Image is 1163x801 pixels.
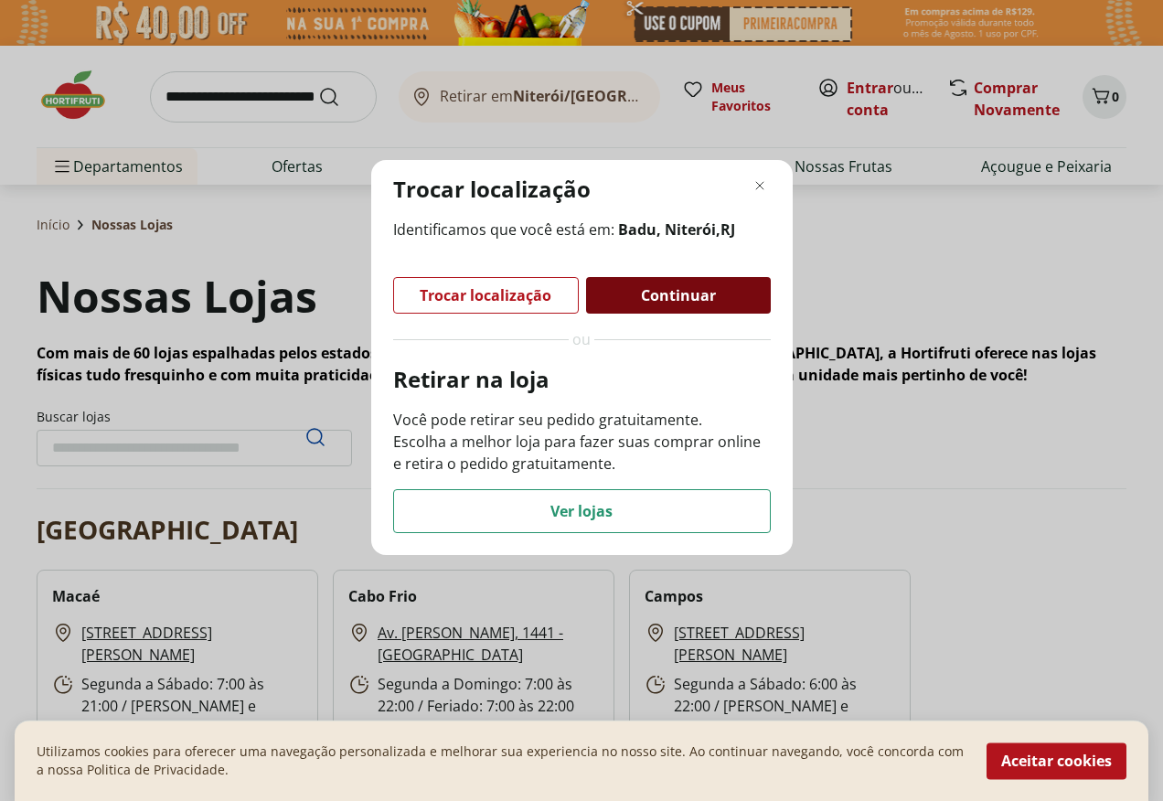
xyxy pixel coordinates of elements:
div: Modal de regionalização [371,160,793,555]
span: ou [572,328,591,350]
span: Identificamos que você está em: [393,219,771,240]
button: Trocar localização [393,277,579,314]
span: Continuar [641,288,716,303]
p: Utilizamos cookies para oferecer uma navegação personalizada e melhorar sua experiencia no nosso ... [37,742,965,779]
p: Trocar localização [393,175,591,204]
p: Retirar na loja [393,365,771,394]
button: Continuar [586,277,771,314]
button: Ver lojas [393,489,771,533]
button: Fechar modal de regionalização [749,175,771,197]
span: Ver lojas [550,504,613,518]
button: Aceitar cookies [987,742,1126,779]
span: Trocar localização [420,288,551,303]
p: Você pode retirar seu pedido gratuitamente. Escolha a melhor loja para fazer suas comprar online ... [393,409,771,475]
b: Badu, Niterói , RJ [618,219,735,240]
